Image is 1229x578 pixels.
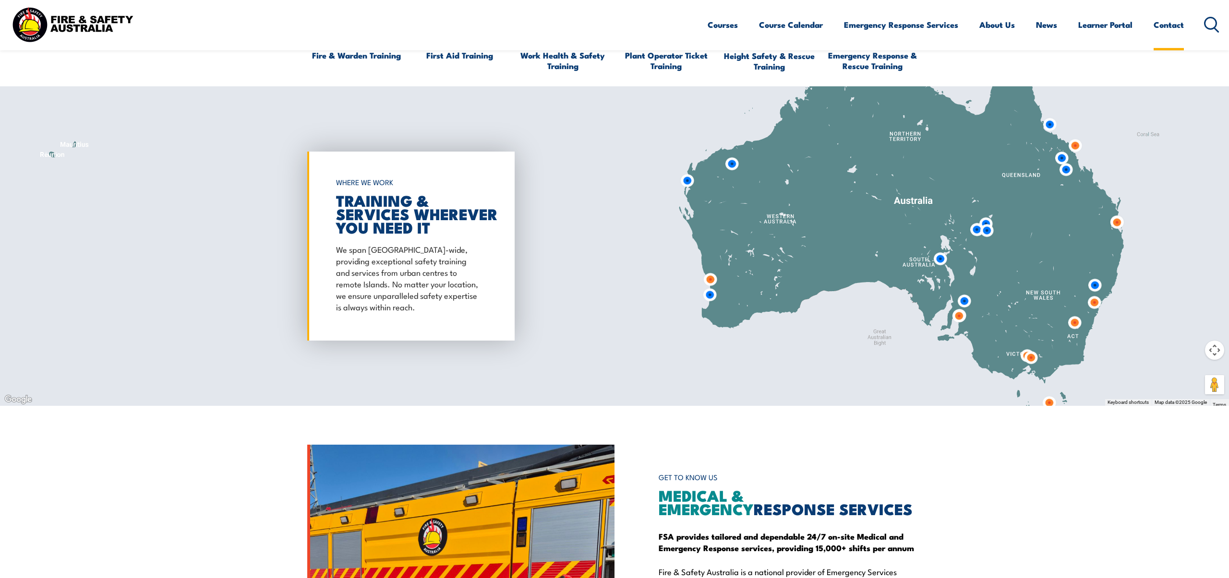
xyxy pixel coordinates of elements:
span: Map data ©2025 Google [1155,400,1207,405]
h6: GET TO KNOW US [659,469,922,486]
h2: RESPONSE SERVICES [659,488,922,515]
a: Contact [1154,12,1184,37]
a: Work Health & Safety Training [516,5,610,71]
button: Map camera controls [1205,341,1224,360]
button: Drag Pegman onto the map to open Street View [1205,375,1224,394]
a: Emergency Response & Rescue Training [826,5,920,71]
span: First Aid Training [426,50,493,60]
span: Fire & Warden Training [312,50,401,60]
p: We span [GEOGRAPHIC_DATA]-wide, providing exceptional safety training and services from urban cen... [336,243,481,312]
h2: TRAINING & SERVICES WHEREVER YOU NEED IT [336,193,481,234]
button: Keyboard shortcuts [1108,399,1149,406]
span: Emergency Response & Rescue Training [826,50,920,71]
a: Learner Portal [1078,12,1133,37]
h6: WHERE WE WORK [336,174,481,191]
a: Terms (opens in new tab) [1213,402,1226,407]
span: MEDICAL & EMERGENCY [659,483,754,520]
a: First Aid Training [426,5,493,60]
span: Plant Operator Ticket Training [619,50,713,71]
a: Courses [708,12,738,37]
span: Height Safety & Rescue Training [723,50,817,71]
a: About Us [979,12,1015,37]
a: Emergency Response Services [844,12,958,37]
strong: FSA provides tailored and dependable 24/7 on-site Medical and Emergency Response services, provid... [659,530,914,554]
a: Open this area in Google Maps (opens a new window) [2,393,34,406]
a: Fire & Warden Training [312,5,401,60]
span: Work Health & Safety Training [516,50,610,71]
a: Plant Operator Ticket Training [619,5,713,71]
a: News [1036,12,1057,37]
a: Course Calendar [759,12,823,37]
img: Google [2,393,34,406]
